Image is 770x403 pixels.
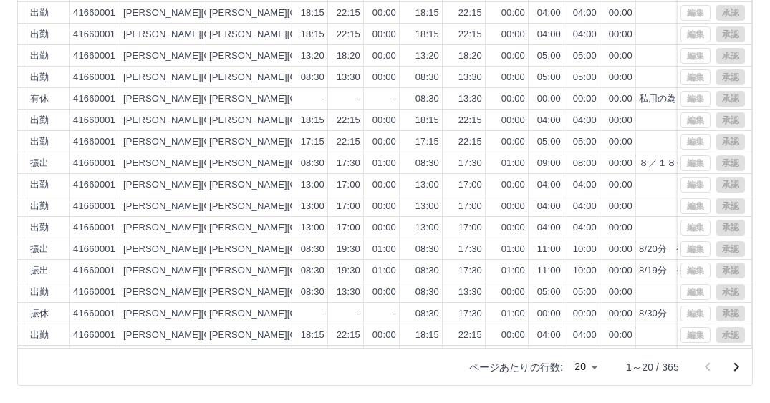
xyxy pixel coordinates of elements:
div: 41660001 [73,178,115,192]
div: [PERSON_NAME][GEOGRAPHIC_DATA] [123,135,300,149]
div: 出勤 [30,329,49,342]
div: 41660001 [73,114,115,127]
div: 17:30 [337,157,360,170]
div: 00:00 [501,6,525,20]
div: 私用の為 [639,92,677,106]
div: [PERSON_NAME][GEOGRAPHIC_DATA] [123,157,300,170]
div: 05:00 [537,49,561,63]
div: 17:15 [301,135,324,149]
div: [PERSON_NAME][GEOGRAPHIC_DATA] [123,178,300,192]
div: 01:00 [501,243,525,256]
div: [PERSON_NAME][GEOGRAPHIC_DATA]北部[GEOGRAPHIC_DATA]及び[PERSON_NAME][GEOGRAPHIC_DATA]青少年プラザ [209,114,756,127]
div: 08:30 [415,286,439,299]
div: 13:20 [301,49,324,63]
div: 04:00 [537,114,561,127]
div: 22:15 [337,6,360,20]
div: 08:30 [415,157,439,170]
div: 18:15 [301,28,324,42]
div: 41660001 [73,71,115,84]
div: 00:00 [609,135,632,149]
div: 01:00 [372,157,396,170]
div: 04:00 [573,28,597,42]
div: [PERSON_NAME][GEOGRAPHIC_DATA] [123,264,300,278]
div: [PERSON_NAME][GEOGRAPHIC_DATA] [123,71,300,84]
div: 04:00 [573,114,597,127]
div: 10:00 [573,264,597,278]
div: 00:00 [537,92,561,106]
div: 04:00 [573,221,597,235]
div: 41660001 [73,286,115,299]
div: 00:00 [372,28,396,42]
div: 08:30 [415,71,439,84]
div: 01:00 [372,264,396,278]
div: 01:00 [501,157,525,170]
div: 08:30 [301,157,324,170]
div: 00:00 [372,135,396,149]
div: 00:00 [609,264,632,278]
div: 00:00 [609,28,632,42]
div: [PERSON_NAME][GEOGRAPHIC_DATA] [123,307,300,321]
div: 出勤 [30,286,49,299]
div: 22:15 [458,329,482,342]
div: 17:00 [458,221,482,235]
div: [PERSON_NAME][GEOGRAPHIC_DATA]北部[GEOGRAPHIC_DATA]及び[PERSON_NAME][GEOGRAPHIC_DATA]青少年プラザ [209,71,756,84]
div: 04:00 [573,200,597,213]
div: - [322,307,324,321]
div: 19:30 [337,264,360,278]
div: 出勤 [30,200,49,213]
div: 13:30 [458,92,482,106]
div: [PERSON_NAME][GEOGRAPHIC_DATA] [123,114,300,127]
div: - [322,92,324,106]
div: 04:00 [537,329,561,342]
div: 17:00 [458,200,482,213]
div: 41660001 [73,157,115,170]
div: 01:00 [501,307,525,321]
div: 00:00 [372,178,396,192]
div: 00:00 [501,28,525,42]
p: 1～20 / 365 [626,360,679,374]
div: 05:00 [573,135,597,149]
div: [PERSON_NAME][GEOGRAPHIC_DATA] [123,286,300,299]
div: [PERSON_NAME][GEOGRAPHIC_DATA] [123,200,300,213]
div: 04:00 [537,6,561,20]
div: 00:00 [501,221,525,235]
div: 出勤 [30,6,49,20]
div: 13:00 [415,221,439,235]
div: 08:00 [573,157,597,170]
div: 00:00 [609,71,632,84]
div: 00:00 [501,92,525,106]
div: [PERSON_NAME][GEOGRAPHIC_DATA]北部[GEOGRAPHIC_DATA]及び[PERSON_NAME][GEOGRAPHIC_DATA]青少年プラザ [209,157,756,170]
div: [PERSON_NAME][GEOGRAPHIC_DATA]北部[GEOGRAPHIC_DATA]及び[PERSON_NAME][GEOGRAPHIC_DATA]青少年プラザ [209,135,756,149]
div: 00:00 [573,92,597,106]
div: 04:00 [537,28,561,42]
div: 10:00 [573,243,597,256]
div: 13:20 [415,49,439,63]
div: 8/30分 [639,307,667,321]
div: 22:15 [337,329,360,342]
div: 00:00 [372,200,396,213]
div: 08:30 [301,71,324,84]
div: 08:30 [415,307,439,321]
div: 00:00 [573,307,597,321]
div: 17:00 [337,200,360,213]
div: - [357,307,360,321]
div: 00:00 [537,307,561,321]
div: 04:00 [537,200,561,213]
div: 05:00 [537,286,561,299]
div: 00:00 [501,178,525,192]
div: 17:00 [337,178,360,192]
div: [PERSON_NAME][GEOGRAPHIC_DATA]北部[GEOGRAPHIC_DATA]及び[PERSON_NAME][GEOGRAPHIC_DATA]青少年プラザ [209,286,756,299]
div: 05:00 [573,286,597,299]
div: 00:00 [609,307,632,321]
div: 22:15 [458,135,482,149]
div: - [393,92,396,106]
div: 41660001 [73,243,115,256]
div: [PERSON_NAME][GEOGRAPHIC_DATA]北部[GEOGRAPHIC_DATA]及び[PERSON_NAME][GEOGRAPHIC_DATA]青少年プラザ [209,178,756,192]
div: 04:00 [573,178,597,192]
div: [PERSON_NAME][GEOGRAPHIC_DATA] [123,92,300,106]
div: 00:00 [372,114,396,127]
div: 41660001 [73,49,115,63]
div: [PERSON_NAME][GEOGRAPHIC_DATA]北部[GEOGRAPHIC_DATA]及び[PERSON_NAME][GEOGRAPHIC_DATA]青少年プラザ [209,6,756,20]
div: 11:00 [537,243,561,256]
div: 05:00 [537,71,561,84]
